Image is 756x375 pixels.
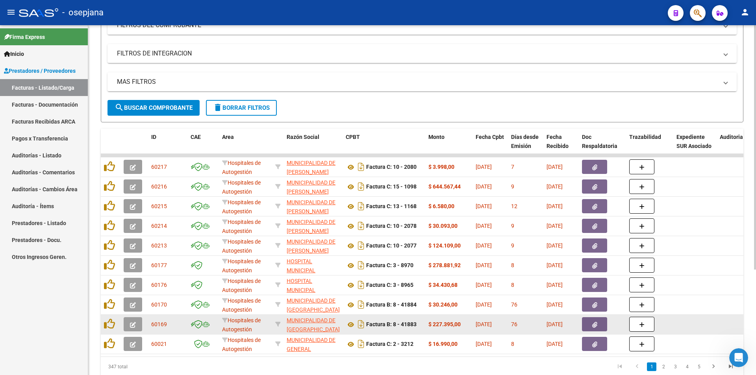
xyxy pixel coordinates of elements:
strong: $ 34.430,68 [428,282,458,288]
datatable-header-cell: CAE [187,129,219,163]
span: Hospitales de Autogestión [222,317,261,333]
span: Firma Express [4,33,45,41]
span: [DATE] [547,203,563,209]
span: - osepjana [62,4,104,21]
span: CPBT [346,134,360,140]
span: Area [222,134,234,140]
datatable-header-cell: CPBT [343,129,425,163]
datatable-header-cell: ID [148,129,187,163]
span: MUNICIPALIDAD DE [PERSON_NAME] [287,238,335,254]
i: Descargar documento [356,180,366,193]
button: Buscar Comprobante [107,100,200,116]
span: [DATE] [476,203,492,209]
span: HOSPITAL MUNICIPAL SUBZONAL DE [GEOGRAPHIC_DATA] [287,258,340,291]
a: go to previous page [630,362,645,371]
strong: $ 227.395,00 [428,321,461,327]
span: MUNICIPALIDAD DE [PERSON_NAME] [287,179,335,195]
span: 60215 [151,203,167,209]
a: go to next page [706,362,721,371]
span: [DATE] [476,242,492,249]
a: 2 [659,362,668,371]
span: [DATE] [476,301,492,308]
mat-expansion-panel-header: FILTROS DE INTEGRACION [107,44,737,63]
span: Hospitales de Autogestión [222,219,261,234]
span: 9 [511,223,514,229]
li: page 5 [693,360,705,373]
span: Hospitales de Autogestión [222,337,261,352]
div: 30999006058 [287,159,339,175]
span: 8 [511,341,514,347]
datatable-header-cell: Auditoria [717,129,754,163]
i: Descargar documento [356,239,366,252]
strong: Factura C: 13 - 1168 [366,203,417,210]
div: 30999000874 [287,336,339,352]
span: 8 [511,282,514,288]
datatable-header-cell: Area [219,129,272,163]
span: 60170 [151,301,167,308]
a: 3 [671,362,680,371]
i: Descargar documento [356,338,366,350]
span: Borrar Filtros [213,104,270,111]
strong: Factura C: 15 - 1098 [366,184,417,190]
span: [DATE] [476,341,492,347]
li: page 4 [681,360,693,373]
span: Hospitales de Autogestión [222,297,261,313]
div: 30999006058 [287,218,339,234]
span: Auditoria [720,134,743,140]
span: 60177 [151,262,167,268]
span: 9 [511,183,514,190]
a: go to first page [612,362,627,371]
strong: $ 30.246,00 [428,301,458,308]
span: 12 [511,203,517,209]
span: [DATE] [547,242,563,249]
datatable-header-cell: Expediente SUR Asociado [673,129,717,163]
i: Descargar documento [356,259,366,272]
i: Descargar documento [356,220,366,232]
iframe: Intercom live chat [729,348,748,367]
span: 9 [511,242,514,249]
span: Hospitales de Autogestión [222,179,261,195]
span: Prestadores / Proveedores [4,67,76,75]
span: MUNICIPALIDAD DE [GEOGRAPHIC_DATA] [287,297,340,313]
span: Trazabilidad [629,134,661,140]
span: Razón Social [287,134,319,140]
i: Descargar documento [356,298,366,311]
datatable-header-cell: Razón Social [283,129,343,163]
span: [DATE] [547,321,563,327]
div: 30999011892 [287,277,339,293]
i: Descargar documento [356,318,366,331]
strong: $ 6.580,00 [428,203,454,209]
mat-icon: delete [213,103,222,112]
datatable-header-cell: Monto [425,129,472,163]
datatable-header-cell: Días desde Emisión [508,129,543,163]
datatable-header-cell: Fecha Cpbt [472,129,508,163]
i: Descargar documento [356,279,366,291]
span: Inicio [4,50,24,58]
span: [DATE] [547,341,563,347]
span: HOSPITAL MUNICIPAL SUBZONAL DE [GEOGRAPHIC_DATA] [287,278,340,311]
span: Hospitales de Autogestión [222,238,261,254]
a: 5 [694,362,704,371]
li: page 3 [669,360,681,373]
i: Descargar documento [356,200,366,212]
a: 1 [647,362,656,371]
span: [DATE] [476,321,492,327]
span: MUNICIPALIDAD DE GENERAL [PERSON_NAME] [287,337,335,361]
span: 7 [511,164,514,170]
a: go to last page [723,362,738,371]
span: MUNICIPALIDAD DE [GEOGRAPHIC_DATA] [287,317,340,333]
span: 60216 [151,183,167,190]
a: 4 [682,362,692,371]
strong: Factura C: 2 - 3212 [366,341,413,347]
span: [DATE] [547,183,563,190]
span: [DATE] [476,164,492,170]
span: Fecha Recibido [547,134,569,149]
span: Hospitales de Autogestión [222,278,261,293]
strong: $ 30.093,00 [428,223,458,229]
span: [DATE] [547,282,563,288]
strong: Factura B: 8 - 41883 [366,321,417,328]
mat-expansion-panel-header: MAS FILTROS [107,72,737,91]
mat-icon: person [740,7,750,17]
strong: $ 3.998,00 [428,164,454,170]
span: 76 [511,301,517,308]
